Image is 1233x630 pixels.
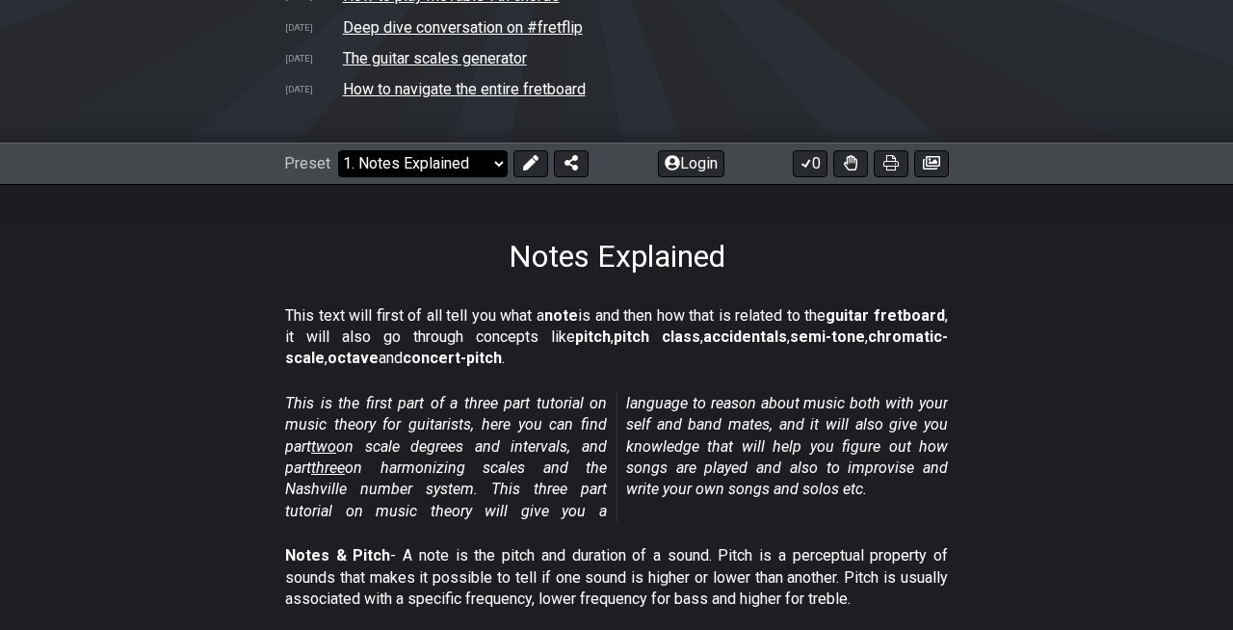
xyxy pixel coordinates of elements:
[284,154,330,172] span: Preset
[342,17,584,38] td: Deep dive conversation on #fretflip
[554,150,589,177] button: Share Preset
[284,17,342,38] td: [DATE]
[284,48,342,68] td: [DATE]
[658,150,724,177] button: Login
[284,42,949,73] tr: How to create scale and chord charts
[509,238,725,275] h1: Notes Explained
[311,459,345,477] span: three
[285,545,948,610] p: - A note is the pitch and duration of a sound. Pitch is a perceptual property of sounds that make...
[614,328,700,346] strong: pitch class
[826,306,945,325] strong: guitar fretboard
[284,79,342,99] td: [DATE]
[285,305,948,370] p: This text will first of all tell you what a is and then how that is related to the , it will also...
[311,437,336,456] span: two
[703,328,787,346] strong: accidentals
[342,48,528,68] td: The guitar scales generator
[513,150,548,177] button: Edit Preset
[285,546,390,564] strong: Notes & Pitch
[342,79,587,99] td: How to navigate the entire fretboard
[874,150,908,177] button: Print
[284,12,949,42] tr: Deep dive conversation on #fretflip by Google NotebookLM
[403,349,502,367] strong: concert-pitch
[575,328,611,346] strong: pitch
[328,349,379,367] strong: octave
[338,150,508,177] select: Preset
[544,306,578,325] strong: note
[914,150,949,177] button: Create image
[833,150,868,177] button: Toggle Dexterity for all fretkits
[793,150,827,177] button: 0
[284,73,949,104] tr: Note patterns to navigate the entire fretboard
[790,328,865,346] strong: semi-tone
[285,394,948,520] em: This is the first part of a three part tutorial on music theory for guitarists, here you can find...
